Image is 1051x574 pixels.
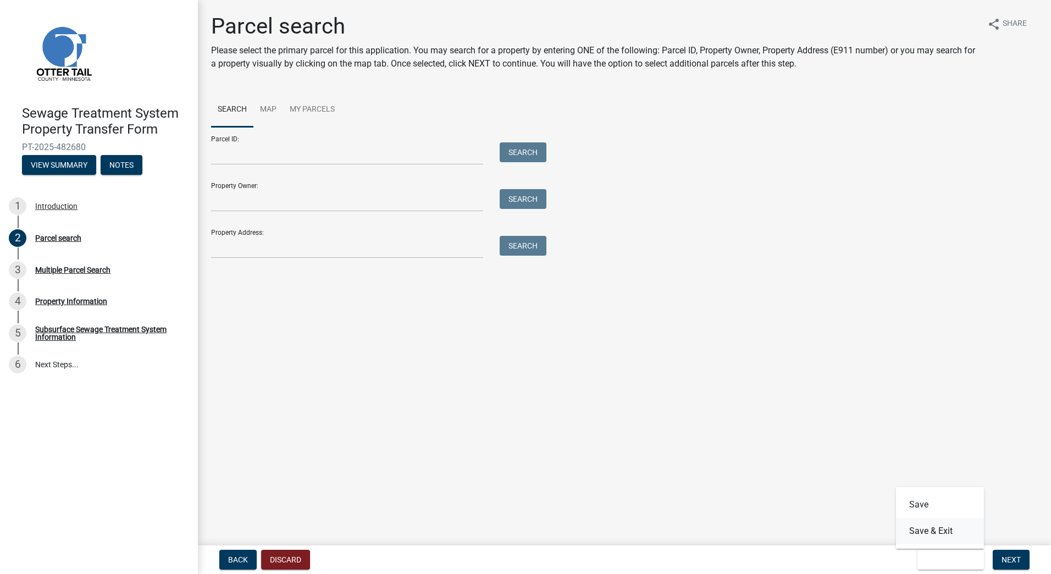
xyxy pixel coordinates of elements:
[500,142,546,162] button: Search
[211,92,253,128] a: Search
[101,155,142,175] button: Notes
[896,492,984,518] button: Save
[35,297,107,305] div: Property Information
[101,161,142,170] wm-modal-confirm: Notes
[35,325,180,341] div: Subsurface Sewage Treatment System Information
[917,550,984,570] button: Save & Exit
[22,161,96,170] wm-modal-confirm: Summary
[35,202,78,210] div: Introduction
[22,142,176,152] span: PT-2025-482680
[1002,555,1021,564] span: Next
[261,550,310,570] button: Discard
[253,92,283,128] a: Map
[926,555,969,564] span: Save & Exit
[896,518,984,544] button: Save & Exit
[9,197,26,215] div: 1
[9,292,26,310] div: 4
[9,324,26,342] div: 5
[500,236,546,256] button: Search
[993,550,1030,570] button: Next
[500,189,546,209] button: Search
[35,266,110,274] div: Multiple Parcel Search
[9,261,26,279] div: 3
[22,106,189,137] h4: Sewage Treatment System Property Transfer Form
[22,12,104,94] img: Otter Tail County, Minnesota
[1003,18,1027,31] span: Share
[283,92,341,128] a: My Parcels
[219,550,257,570] button: Back
[9,356,26,373] div: 6
[9,229,26,247] div: 2
[211,13,978,40] h1: Parcel search
[978,13,1036,35] button: shareShare
[987,18,1000,31] i: share
[228,555,248,564] span: Back
[35,234,81,242] div: Parcel search
[211,44,978,70] p: Please select the primary parcel for this application. You may search for a property by entering ...
[896,487,984,549] div: Save & Exit
[22,155,96,175] button: View Summary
